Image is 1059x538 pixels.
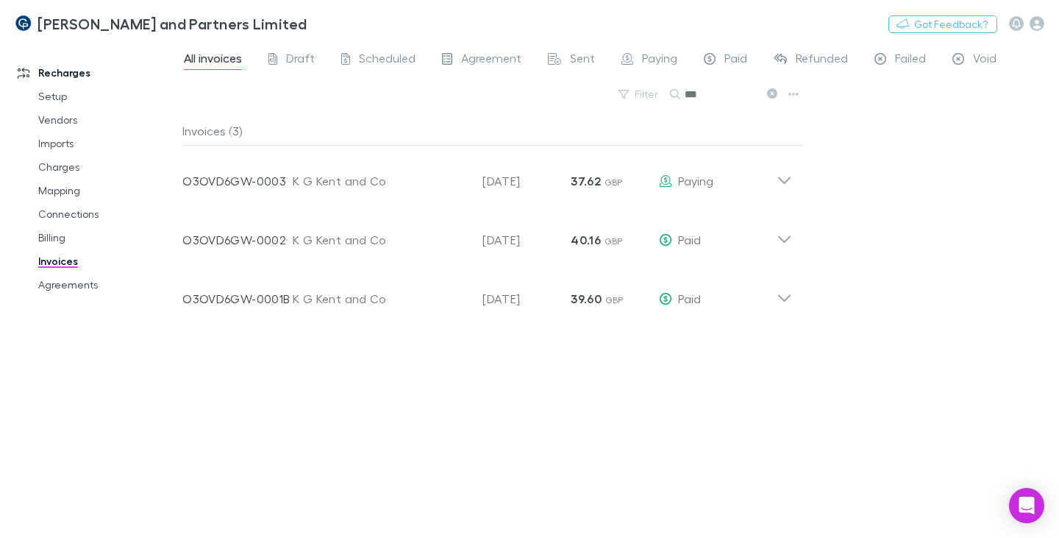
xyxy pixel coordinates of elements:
strong: 39.60 [571,291,602,306]
a: Billing [24,226,190,249]
p: O3OVD6GW-0002 [182,231,293,249]
a: Mapping [24,179,190,202]
p: [DATE] [482,172,571,190]
a: Agreements [24,273,190,297]
div: Open Intercom Messenger [1009,488,1044,523]
div: K G Kent and Co [293,231,468,249]
a: Setup [24,85,190,108]
p: O3OVD6GW-0003 [182,172,293,190]
strong: 40.16 [571,233,601,247]
strong: 37.62 [571,174,601,188]
div: O3OVD6GW-0001BK G Kent and Co[DATE]39.60 GBPPaid [171,263,804,322]
span: Paying [678,174,713,188]
p: [DATE] [482,290,571,308]
span: Agreement [461,51,521,70]
span: Paid [678,291,701,305]
span: All invoices [184,51,242,70]
a: Vendors [24,108,190,132]
div: O3OVD6GW-0002K G Kent and Co[DATE]40.16 GBPPaid [171,205,804,263]
span: Paying [642,51,677,70]
span: GBP [605,294,624,305]
span: GBP [605,177,623,188]
button: Filter [611,85,667,103]
span: Scheduled [359,51,416,70]
div: K G Kent and Co [293,290,468,308]
span: Void [973,51,996,70]
a: Connections [24,202,190,226]
div: O3OVD6GW-0003K G Kent and Co[DATE]37.62 GBPPaying [171,146,804,205]
span: Paid [724,51,747,70]
button: Got Feedback? [888,15,997,33]
img: Coates and Partners Limited's Logo [15,15,32,32]
a: Imports [24,132,190,155]
span: Sent [570,51,595,70]
p: O3OVD6GW-0001B [182,290,293,308]
a: Recharges [3,61,190,85]
span: Paid [678,233,701,247]
a: Invoices [24,249,190,273]
span: GBP [605,236,623,247]
a: [PERSON_NAME] and Partners Limited [6,6,316,41]
div: K G Kent and Co [293,172,468,190]
span: Failed [895,51,926,70]
a: Charges [24,155,190,179]
span: Draft [286,51,315,70]
span: Refunded [796,51,848,70]
p: [DATE] [482,231,571,249]
h3: [PERSON_NAME] and Partners Limited [38,15,307,32]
